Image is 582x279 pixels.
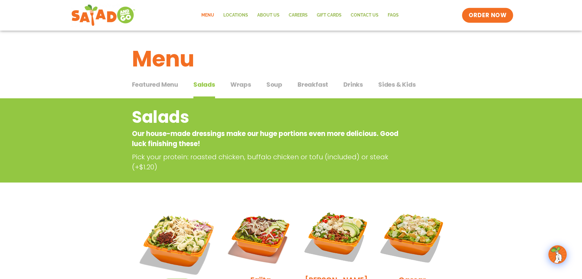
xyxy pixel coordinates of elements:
a: Locations [219,8,253,22]
span: Sides & Kids [378,80,416,89]
a: FAQs [383,8,403,22]
span: Drinks [343,80,363,89]
img: Product photo for Caesar Salad [379,203,445,270]
a: About Us [253,8,284,22]
img: Product photo for Fajita Salad [227,203,294,270]
span: Featured Menu [132,80,178,89]
a: ORDER NOW [462,8,513,23]
nav: Menu [197,8,403,22]
img: Product photo for Cobb Salad [303,203,370,270]
a: Careers [284,8,312,22]
a: Contact Us [346,8,383,22]
span: Salads [193,80,215,89]
span: ORDER NOW [469,11,507,19]
a: GIFT CARDS [312,8,346,22]
img: new-SAG-logo-768×292 [71,3,136,28]
img: wpChatIcon [549,246,566,263]
div: Tabbed content [132,78,450,99]
p: Our house-made dressings make our huge portions even more delicious. Good luck finishing these! [132,129,401,149]
span: Soup [266,80,282,89]
span: Breakfast [298,80,328,89]
a: Menu [197,8,219,22]
span: Wraps [230,80,251,89]
h1: Menu [132,42,450,75]
p: Pick your protein: roasted chicken, buffalo chicken or tofu (included) or steak (+$1.20) [132,152,404,172]
h2: Salads [132,105,401,130]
